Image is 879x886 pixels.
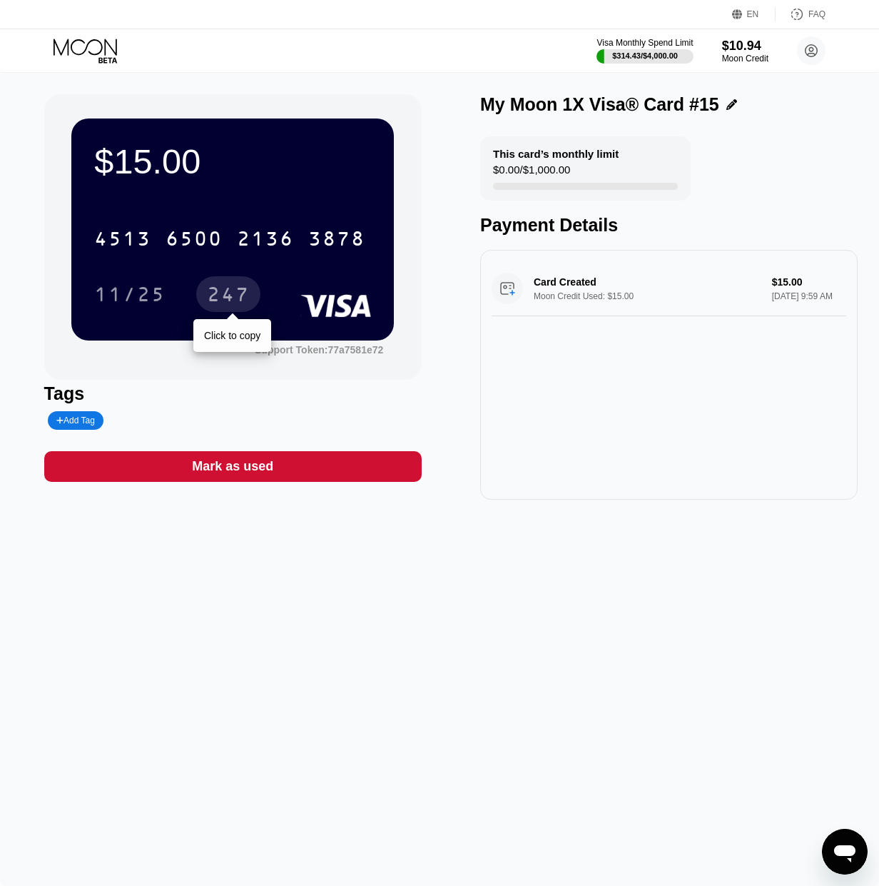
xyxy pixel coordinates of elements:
[237,229,294,252] div: 2136
[44,451,422,482] div: Mark as used
[722,54,768,64] div: Moon Credit
[48,411,103,430] div: Add Tag
[747,9,759,19] div: EN
[596,38,693,48] div: Visa Monthly Spend Limit
[94,285,166,308] div: 11/25
[493,163,570,183] div: $0.00 / $1,000.00
[94,229,151,252] div: 4513
[596,38,693,64] div: Visa Monthly Spend Limit$314.43/$4,000.00
[612,51,678,60] div: $314.43 / $4,000.00
[207,285,250,308] div: 247
[255,344,383,356] div: Support Token: 77a7581e72
[822,829,868,875] iframe: Button to launch messaging window
[493,148,619,160] div: This card’s monthly limit
[308,229,365,252] div: 3878
[192,458,273,475] div: Mark as used
[86,221,374,256] div: 4513650021363878
[480,94,719,115] div: My Moon 1X Visa® Card #15
[166,229,223,252] div: 6500
[83,276,176,312] div: 11/25
[196,276,260,312] div: 247
[808,9,825,19] div: FAQ
[204,330,260,341] div: Click to copy
[722,39,768,54] div: $10.94
[255,344,383,356] div: Support Token:77a7581e72
[776,7,825,21] div: FAQ
[56,416,95,426] div: Add Tag
[732,7,776,21] div: EN
[44,383,422,404] div: Tags
[480,215,858,236] div: Payment Details
[94,141,371,181] div: $15.00
[722,39,768,64] div: $10.94Moon Credit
